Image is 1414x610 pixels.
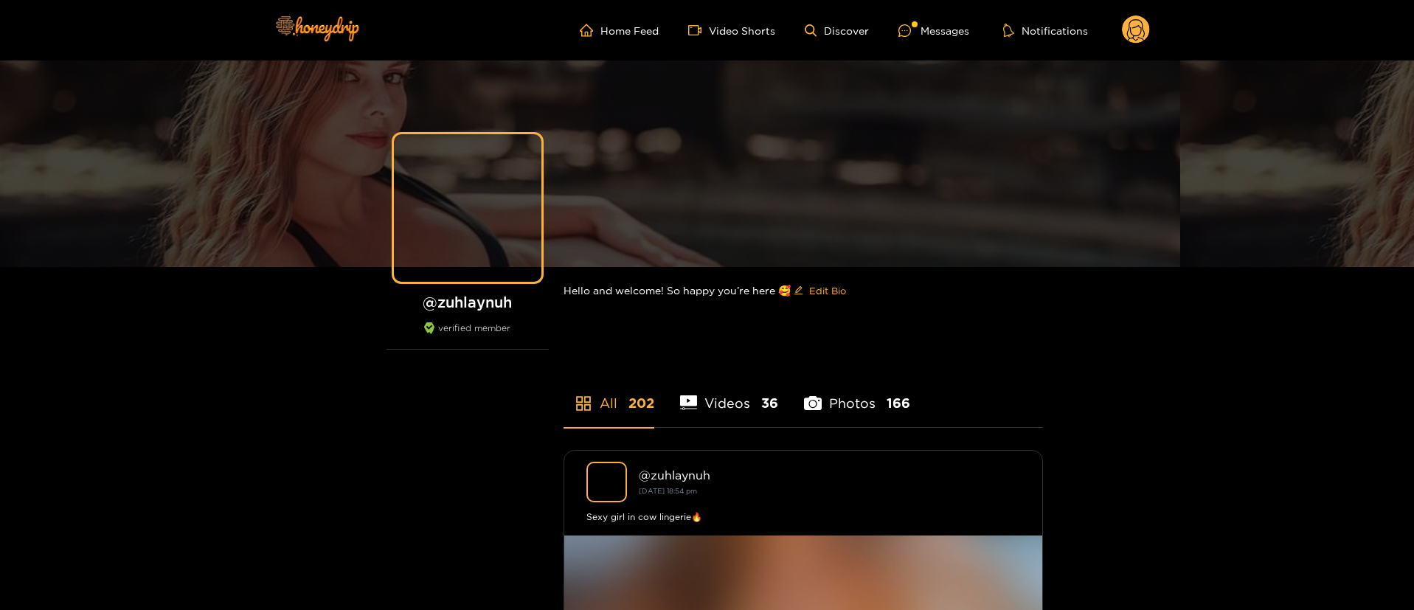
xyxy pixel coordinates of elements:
[794,285,803,297] span: edit
[586,462,627,502] img: zuhlaynuh
[761,394,778,412] span: 36
[580,24,659,37] a: Home Feed
[805,24,869,37] a: Discover
[580,24,600,37] span: home
[564,267,1043,314] div: Hello and welcome! So happy you’re here 🥰
[791,279,849,302] button: editEdit Bio
[575,395,592,412] span: appstore
[898,22,969,39] div: Messages
[804,361,910,427] li: Photos
[628,394,654,412] span: 202
[564,361,654,427] li: All
[387,322,549,350] div: verified member
[688,24,775,37] a: Video Shorts
[688,24,709,37] span: video-camera
[999,23,1092,38] button: Notifications
[809,283,846,298] span: Edit Bio
[639,487,697,495] small: [DATE] 18:54 pm
[887,394,910,412] span: 166
[680,361,779,427] li: Videos
[586,510,1020,524] div: Sexy girl in cow lingerie🔥
[387,293,549,311] h1: @ zuhlaynuh
[639,468,1020,482] div: @ zuhlaynuh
